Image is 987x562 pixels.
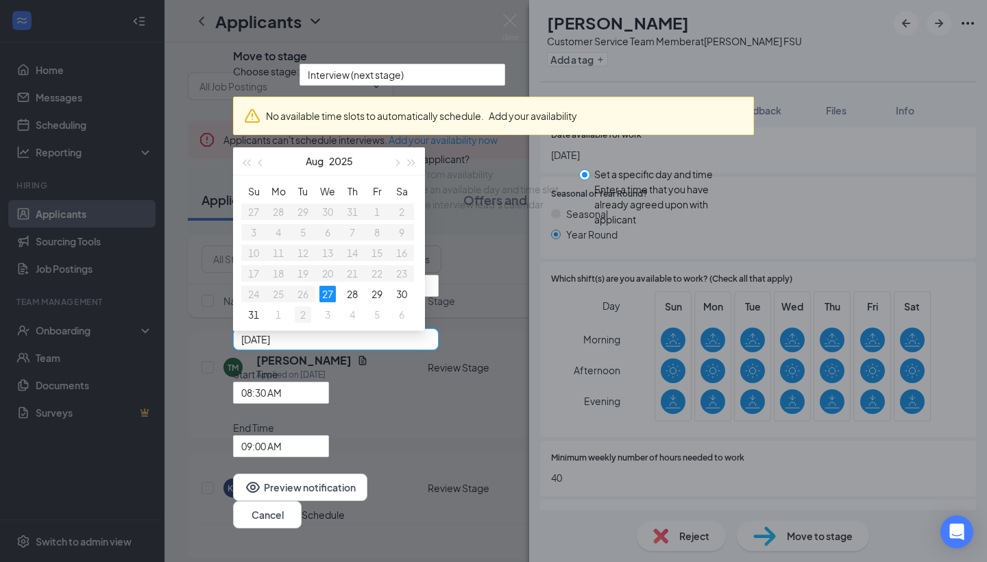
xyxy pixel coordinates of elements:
button: Cancel [233,501,302,528]
div: No available time slots to automatically schedule. [266,108,743,123]
div: Select a Date & Time [233,245,754,260]
td: 2025-09-01 [266,304,291,325]
input: Aug 27, 2025 [241,332,428,347]
th: Su [241,181,266,201]
button: EyePreview notification [233,474,367,501]
div: Enter a time that you have already agreed upon with applicant [594,182,743,227]
div: 28 [344,286,361,302]
span: Interview (next stage) [308,64,404,85]
td: 2025-08-28 [340,284,365,304]
th: Th [340,181,365,201]
td: 2025-09-05 [365,304,389,325]
div: 30 [393,286,410,302]
div: Set a specific day and time [594,167,743,182]
div: 29 [369,286,385,302]
td: 2025-08-29 [365,284,389,304]
span: Date [233,313,754,328]
th: Tu [291,181,315,201]
span: 08:30 AM [241,382,282,403]
span: 09:00 AM [241,436,282,456]
th: Sa [389,181,414,201]
button: Add your availability [489,108,577,123]
div: 3 [319,306,336,323]
svg: Warning [244,108,260,124]
div: 4 [344,306,361,323]
td: 2025-08-31 [241,304,266,325]
td: 2025-09-03 [315,304,340,325]
div: How do you want to schedule time with the applicant? [233,151,754,167]
td: 2025-09-02 [291,304,315,325]
th: We [315,181,340,201]
h3: Move to stage [233,49,307,64]
div: 2 [295,306,311,323]
span: Choose stage: [233,64,300,86]
span: End Time [233,420,329,435]
th: Mo [266,181,291,201]
span: Start Time [233,367,329,382]
button: Schedule [302,507,345,522]
div: 1 [270,306,287,323]
td: 2025-09-04 [340,304,365,325]
div: 31 [245,306,262,323]
th: Fr [365,181,389,201]
div: 27 [319,286,336,302]
td: 2025-08-30 [389,284,414,304]
div: 6 [393,306,410,323]
div: Choose an available day and time slot from the interview lead’s calendar [392,182,568,212]
div: 5 [369,306,385,323]
button: 2025 [329,147,353,175]
button: Aug [306,147,324,175]
td: 2025-09-06 [389,304,414,325]
div: Open Intercom Messenger [940,515,973,548]
svg: Eye [245,479,261,496]
td: 2025-08-27 [315,284,340,304]
span: Select Calendar [233,260,754,275]
div: Select from availability [392,167,568,182]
